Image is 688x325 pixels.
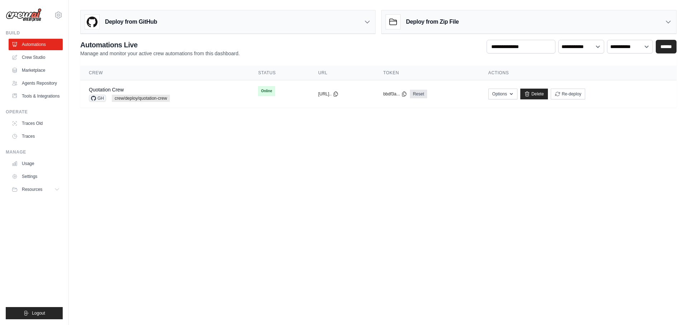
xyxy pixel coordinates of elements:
[9,118,63,129] a: Traces Old
[80,50,240,57] p: Manage and monitor your active crew automations from this dashboard.
[85,15,99,29] img: GitHub Logo
[89,95,106,102] span: GH
[6,30,63,36] div: Build
[310,66,375,80] th: URL
[9,90,63,102] a: Tools & Integrations
[9,171,63,182] a: Settings
[551,89,586,99] button: Re-deploy
[9,65,63,76] a: Marketplace
[406,18,459,26] h3: Deploy from Zip File
[249,66,309,80] th: Status
[32,310,45,316] span: Logout
[9,131,63,142] a: Traces
[80,66,249,80] th: Crew
[105,18,157,26] h3: Deploy from GitHub
[488,89,517,99] button: Options
[520,89,548,99] a: Delete
[410,90,427,98] a: Reset
[6,8,42,22] img: Logo
[9,77,63,89] a: Agents Repository
[89,87,124,93] a: Quotation Crew
[480,66,677,80] th: Actions
[112,95,170,102] span: crew/deploy/quotation-crew
[6,109,63,115] div: Operate
[6,149,63,155] div: Manage
[9,158,63,169] a: Usage
[9,184,63,195] button: Resources
[6,307,63,319] button: Logout
[22,187,42,192] span: Resources
[9,39,63,50] a: Automations
[9,52,63,63] a: Crew Studio
[80,40,240,50] h2: Automations Live
[374,66,479,80] th: Token
[258,86,275,96] span: Online
[383,91,407,97] button: bbdf3a...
